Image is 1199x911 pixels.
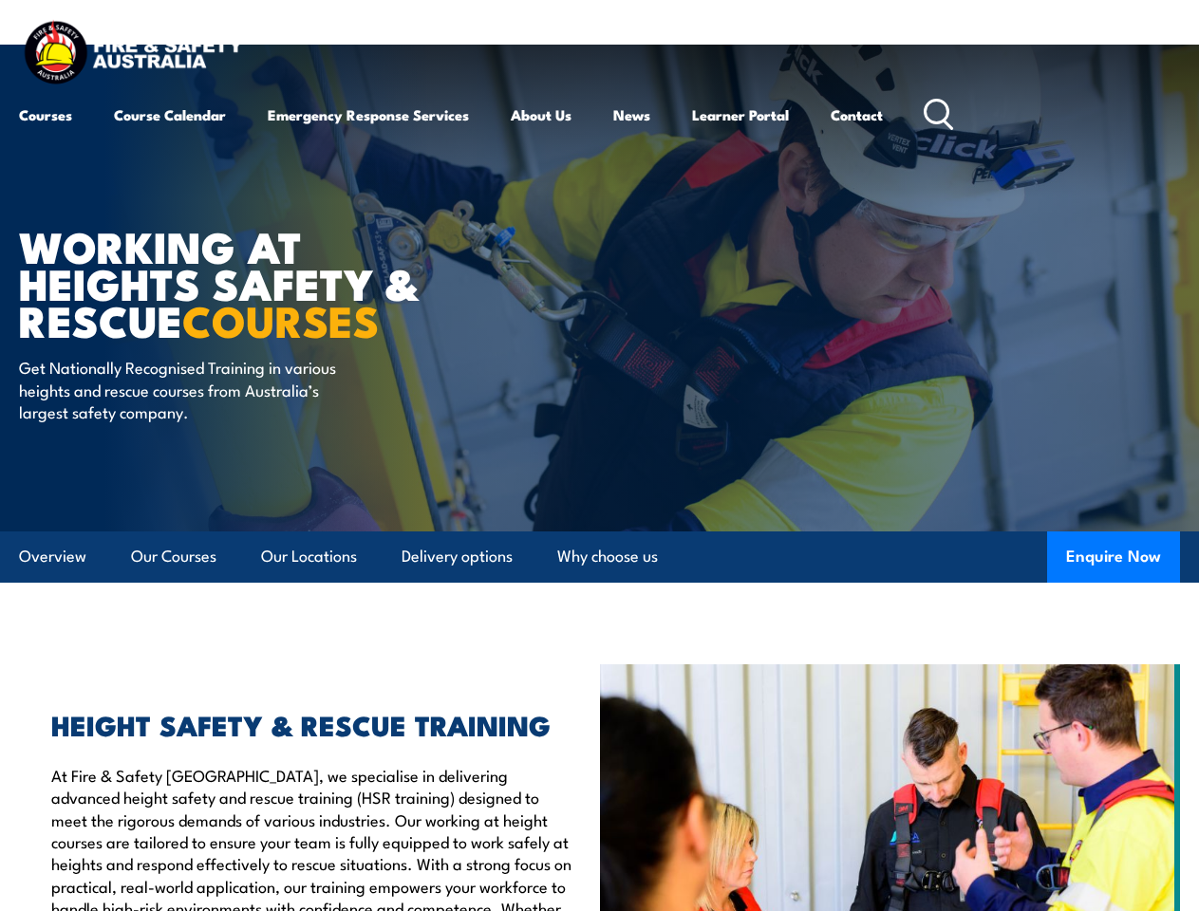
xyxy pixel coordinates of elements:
a: Our Courses [131,531,216,582]
a: Learner Portal [692,92,789,138]
strong: COURSES [182,287,379,352]
a: Course Calendar [114,92,226,138]
a: Emergency Response Services [268,92,469,138]
a: Overview [19,531,86,582]
a: Our Locations [261,531,357,582]
a: Delivery options [402,531,513,582]
a: Courses [19,92,72,138]
h2: HEIGHT SAFETY & RESCUE TRAINING [51,712,571,736]
p: Get Nationally Recognised Training in various heights and rescue courses from Australia’s largest... [19,356,365,422]
h1: WORKING AT HEIGHTS SAFETY & RESCUE [19,227,488,338]
a: About Us [511,92,571,138]
a: News [613,92,650,138]
button: Enquire Now [1047,531,1180,583]
a: Contact [831,92,883,138]
a: Why choose us [557,531,658,582]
